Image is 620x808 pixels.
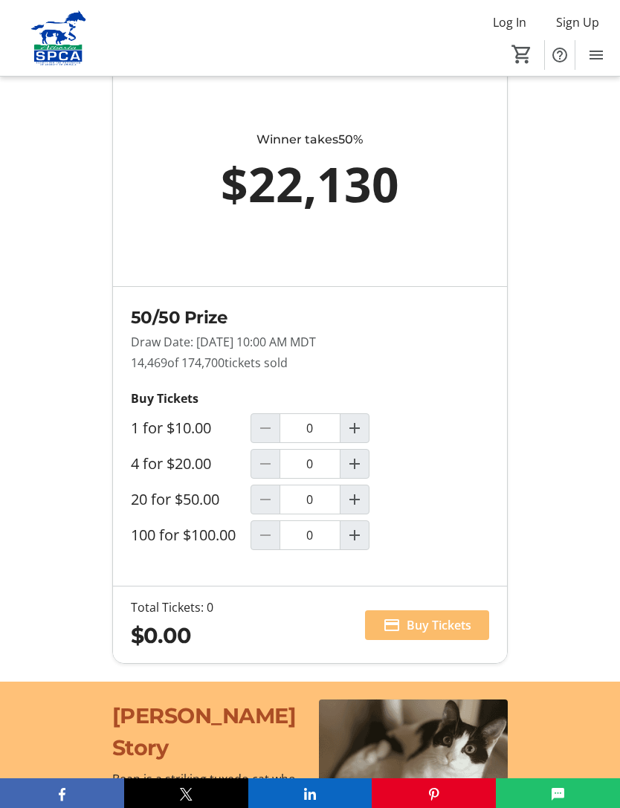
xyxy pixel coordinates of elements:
[131,619,213,651] div: $0.00
[496,778,620,808] button: SMS
[340,414,369,442] button: Increment by one
[372,778,496,808] button: Pinterest
[124,778,248,808] button: X
[340,450,369,478] button: Increment by one
[131,526,236,544] label: 100 for $100.00
[319,699,508,806] img: undefined
[545,40,575,70] button: Help
[493,13,526,31] span: Log In
[131,390,198,407] strong: Buy Tickets
[143,131,477,149] div: Winner takes
[248,778,372,808] button: LinkedIn
[131,354,489,372] p: 14,469 tickets sold
[131,419,211,437] label: 1 for $10.00
[407,616,471,634] span: Buy Tickets
[338,132,363,146] span: 50%
[131,305,489,330] h2: 50/50 Prize
[544,10,611,34] button: Sign Up
[131,598,213,616] div: Total Tickets: 0
[143,149,477,220] div: $22,130
[131,455,211,473] label: 4 for $20.00
[112,702,297,760] span: [PERSON_NAME] Story
[556,13,599,31] span: Sign Up
[508,41,535,68] button: Cart
[365,610,489,640] button: Buy Tickets
[340,485,369,514] button: Increment by one
[9,10,108,66] img: Alberta SPCA's Logo
[131,491,219,508] label: 20 for $50.00
[131,333,489,351] p: Draw Date: [DATE] 10:00 AM MDT
[340,521,369,549] button: Increment by one
[581,40,611,70] button: Menu
[481,10,538,34] button: Log In
[167,355,225,371] span: of 174,700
